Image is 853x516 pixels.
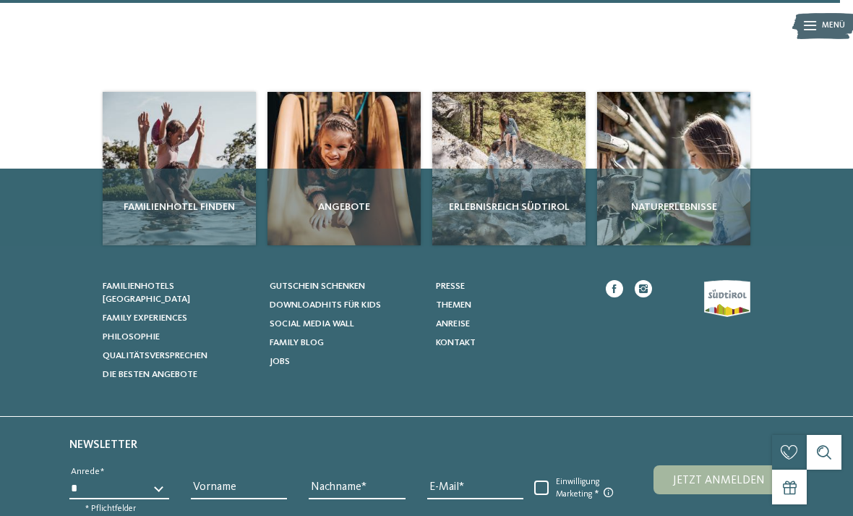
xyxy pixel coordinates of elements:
span: Jetzt anmelden [673,475,765,486]
span: Downloadhits für Kids [270,300,381,310]
a: Familienhotels gesucht? Hier findet ihr die besten! Angebote [267,92,421,245]
a: Familienhotels [GEOGRAPHIC_DATA] [103,280,255,306]
img: Familienhotels gesucht? Hier findet ihr die besten! [267,92,421,245]
span: Anreise [436,319,470,329]
span: Family Experiences [103,313,187,323]
span: Angebote [273,200,415,214]
span: Qualitätsversprechen [103,351,207,360]
img: Familienhotels gesucht? Hier findet ihr die besten! [597,92,750,245]
span: Einwilligung Marketing [549,477,632,500]
a: Familienhotels gesucht? Hier findet ihr die besten! Naturerlebnisse [597,92,750,245]
a: Philosophie [103,331,255,344]
span: Themen [436,300,471,310]
a: Social Media Wall [270,318,422,331]
a: Presse [436,280,588,293]
a: Gutschein schenken [270,280,422,293]
span: * Pflichtfelder [85,504,136,513]
a: Themen [436,299,588,312]
a: Anreise [436,318,588,331]
a: Family Blog [270,337,422,350]
span: Jobs [270,357,290,366]
a: Familienhotels gesucht? Hier findet ihr die besten! Erlebnisreich Südtirol [432,92,586,245]
span: Family Blog [270,338,324,347]
img: Familienhotels gesucht? Hier findet ihr die besten! [432,92,586,245]
a: Downloadhits für Kids [270,299,422,312]
span: Naturerlebnisse [603,200,745,214]
span: Familienhotels [GEOGRAPHIC_DATA] [103,282,190,304]
a: Die besten Angebote [103,368,255,381]
a: Kontakt [436,337,588,350]
span: Kontakt [436,338,476,347]
a: Qualitätsversprechen [103,350,255,363]
a: Familienhotels gesucht? Hier findet ihr die besten! Familienhotel finden [103,92,256,245]
span: Erlebnisreich Südtirol [438,200,580,214]
span: Familienhotel finden [108,200,250,214]
span: Philosophie [103,332,160,342]
a: Jobs [270,355,422,368]
span: Newsletter [69,439,137,451]
span: Gutschein schenken [270,282,365,291]
button: Jetzt anmelden [653,465,784,494]
a: Family Experiences [103,312,255,325]
span: Presse [436,282,465,291]
span: Social Media Wall [270,319,354,329]
img: Familienhotels gesucht? Hier findet ihr die besten! [103,92,256,245]
span: Die besten Angebote [103,370,197,379]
